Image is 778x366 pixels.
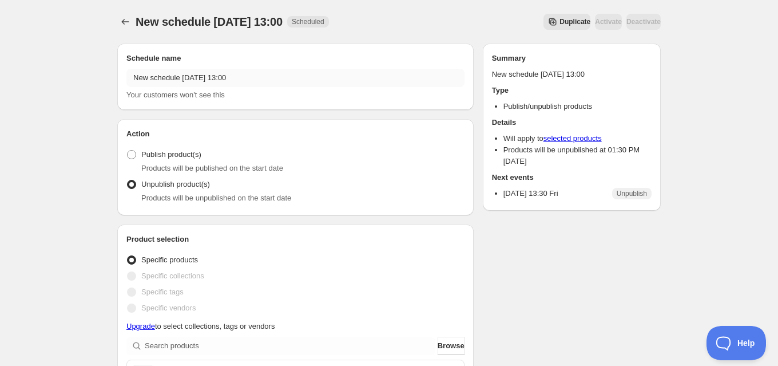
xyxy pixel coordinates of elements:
[438,337,465,355] button: Browse
[706,326,767,360] iframe: Toggle Customer Support
[503,133,652,144] li: Will apply to
[617,189,647,198] span: Unpublish
[141,271,204,280] span: Specific collections
[292,17,324,26] span: Scheduled
[492,53,652,64] h2: Summary
[145,337,435,355] input: Search products
[559,17,590,26] span: Duplicate
[492,85,652,96] h2: Type
[141,150,201,159] span: Publish product(s)
[503,144,652,167] li: Products will be unpublished at 01:30 PM [DATE]
[141,288,184,296] span: Specific tags
[141,180,210,188] span: Unpublish product(s)
[492,69,652,80] p: New schedule [DATE] 13:00
[503,188,558,199] p: [DATE] 13:30 Fri
[492,172,652,183] h2: Next events
[503,101,652,112] li: Publish/unpublish products
[126,53,465,64] h2: Schedule name
[126,234,465,245] h2: Product selection
[117,14,133,30] button: Schedules
[136,15,283,28] span: New schedule [DATE] 13:00
[141,164,283,172] span: Products will be published on the start date
[543,14,590,30] button: Secondary action label
[126,322,155,330] a: Upgrade
[141,194,291,202] span: Products will be unpublished on the start date
[126,90,225,99] span: Your customers won't see this
[141,304,196,312] span: Specific vendors
[126,321,465,332] p: to select collections, tags or vendors
[438,340,465,352] span: Browse
[543,134,602,143] a: selected products
[126,128,465,140] h2: Action
[492,117,652,128] h2: Details
[141,255,198,264] span: Specific products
